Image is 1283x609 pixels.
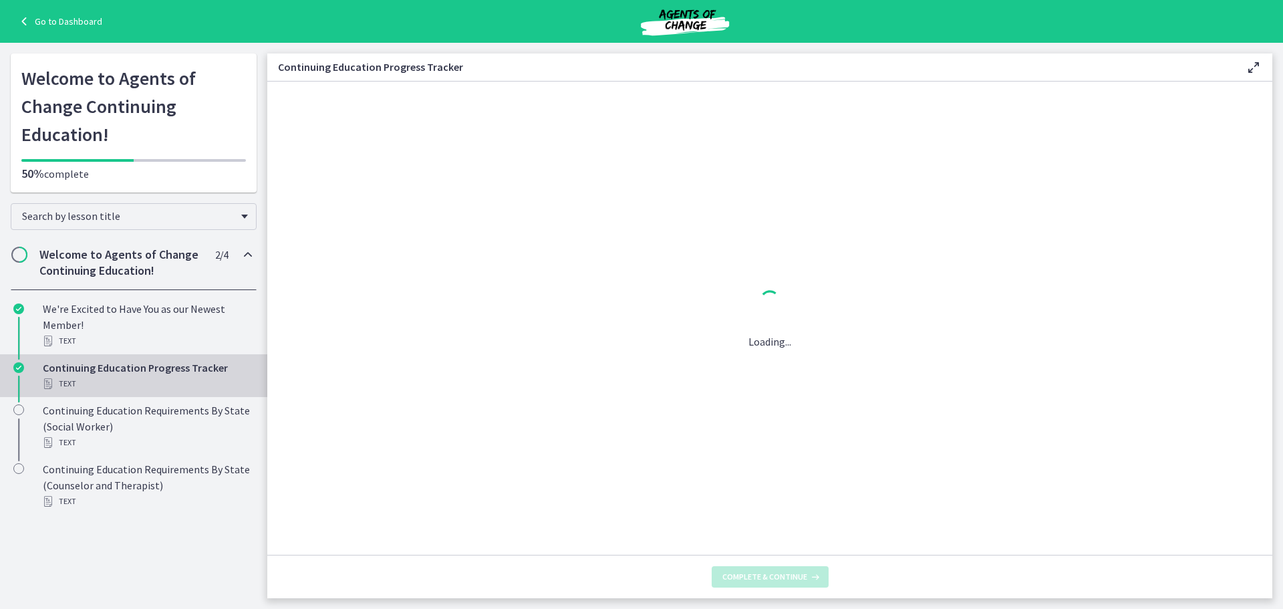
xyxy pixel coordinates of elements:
div: 1 [748,287,791,318]
span: 2 / 4 [215,247,228,263]
img: Agents of Change Social Work Test Prep [605,5,765,37]
div: Text [43,493,251,509]
span: Search by lesson title [22,209,235,223]
h1: Welcome to Agents of Change Continuing Education! [21,64,246,148]
i: Completed [13,303,24,314]
span: 50% [21,166,44,181]
i: Completed [13,362,24,373]
div: Continuing Education Requirements By State (Social Worker) [43,402,251,451]
div: Text [43,376,251,392]
p: complete [21,166,246,182]
span: Complete & continue [722,572,807,582]
a: Go to Dashboard [16,13,102,29]
h2: Welcome to Agents of Change Continuing Education! [39,247,202,279]
button: Complete & continue [712,566,829,588]
p: Loading... [748,334,791,350]
div: Text [43,333,251,349]
div: Continuing Education Requirements By State (Counselor and Therapist) [43,461,251,509]
h3: Continuing Education Progress Tracker [278,59,1224,75]
div: Search by lesson title [11,203,257,230]
div: We're Excited to Have You as our Newest Member! [43,301,251,349]
div: Text [43,435,251,451]
div: Continuing Education Progress Tracker [43,360,251,392]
